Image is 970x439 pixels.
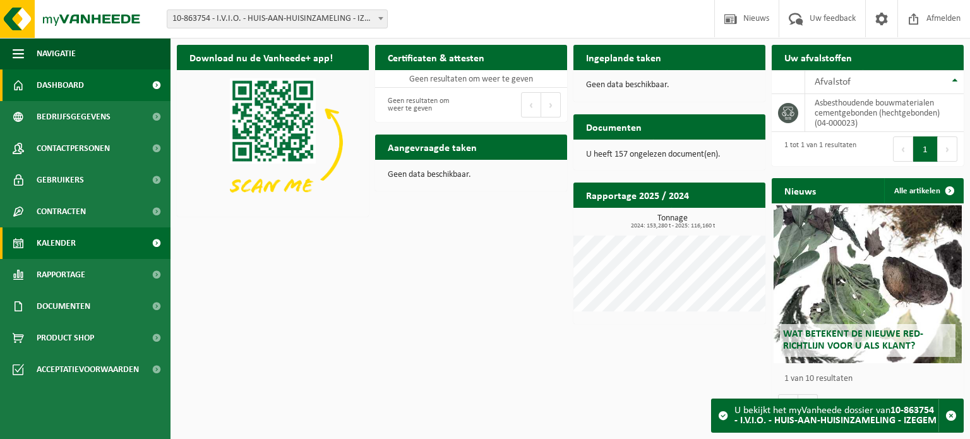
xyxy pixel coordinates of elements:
[580,214,765,229] h3: Tonnage
[783,329,923,351] span: Wat betekent de nieuwe RED-richtlijn voor u als klant?
[580,223,765,229] span: 2024: 153,280 t - 2025: 116,160 t
[37,196,86,227] span: Contracten
[671,207,764,232] a: Bekijk rapportage
[37,164,84,196] span: Gebruikers
[375,70,567,88] td: Geen resultaten om weer te geven
[805,94,964,132] td: asbesthoudende bouwmaterialen cementgebonden (hechtgebonden) (04-000023)
[884,178,962,203] a: Alle artikelen
[774,205,962,363] a: Wat betekent de nieuwe RED-richtlijn voor u als klant?
[784,375,957,383] p: 1 van 10 resultaten
[381,91,465,119] div: Geen resultaten om weer te geven
[734,406,937,426] strong: 10-863754 - I.V.I.O. - HUIS-AAN-HUISINZAMELING - IZEGEM
[375,45,497,69] h2: Certificaten & attesten
[37,38,76,69] span: Navigatie
[167,9,388,28] span: 10-863754 - I.V.I.O. - HUIS-AAN-HUISINZAMELING - IZEGEM
[37,227,76,259] span: Kalender
[586,150,753,159] p: U heeft 157 ongelezen document(en).
[37,291,90,322] span: Documenten
[167,10,387,28] span: 10-863754 - I.V.I.O. - HUIS-AAN-HUISINZAMELING - IZEGEM
[893,136,913,162] button: Previous
[815,77,851,87] span: Afvalstof
[177,45,345,69] h2: Download nu de Vanheede+ app!
[938,136,957,162] button: Next
[573,183,702,207] h2: Rapportage 2025 / 2024
[913,136,938,162] button: 1
[37,354,139,385] span: Acceptatievoorwaarden
[573,45,674,69] h2: Ingeplande taken
[586,81,753,90] p: Geen data beschikbaar.
[798,394,818,419] button: Volgende
[37,133,110,164] span: Contactpersonen
[734,399,938,432] div: U bekijkt het myVanheede dossier van
[772,178,829,203] h2: Nieuws
[521,92,541,117] button: Previous
[541,92,561,117] button: Next
[37,101,111,133] span: Bedrijfsgegevens
[573,114,654,139] h2: Documenten
[778,135,856,163] div: 1 tot 1 van 1 resultaten
[375,135,489,159] h2: Aangevraagde taken
[177,70,369,214] img: Download de VHEPlus App
[37,322,94,354] span: Product Shop
[37,69,84,101] span: Dashboard
[37,259,85,291] span: Rapportage
[772,45,865,69] h2: Uw afvalstoffen
[778,394,798,419] button: Vorige
[388,171,554,179] p: Geen data beschikbaar.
